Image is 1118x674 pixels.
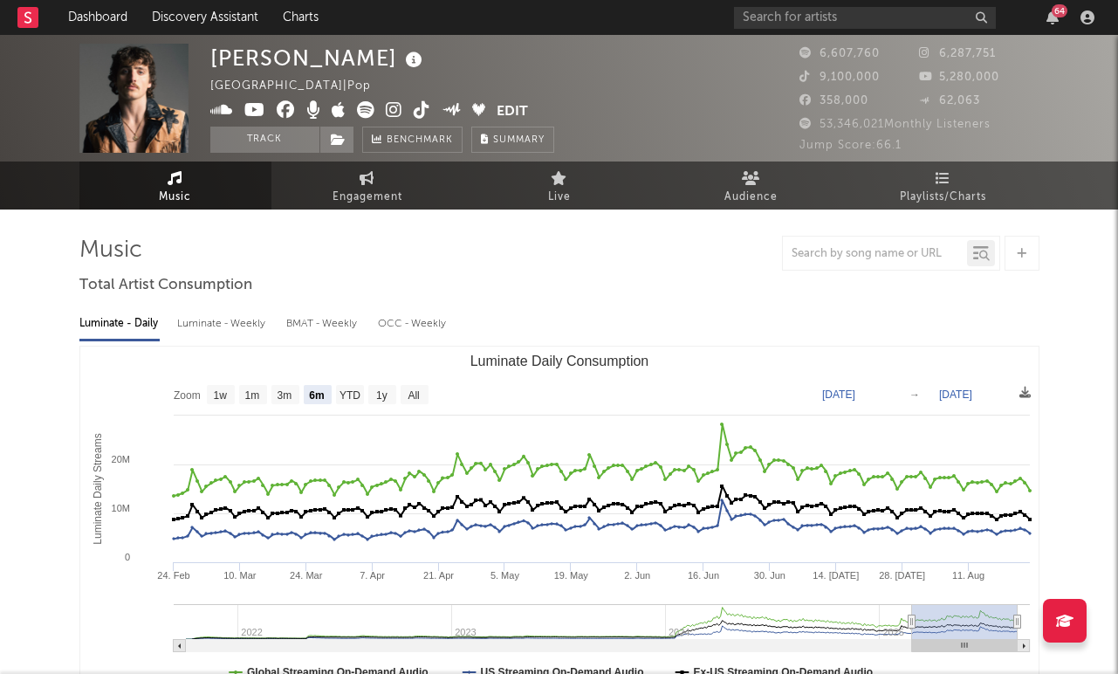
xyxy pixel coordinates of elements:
[734,7,996,29] input: Search for artists
[339,389,360,402] text: YTD
[362,127,463,153] a: Benchmark
[553,570,588,581] text: 19. May
[333,187,402,208] span: Engagement
[286,309,360,339] div: BMAT - Weekly
[951,570,984,581] text: 11. Aug
[124,552,129,562] text: 0
[724,187,778,208] span: Audience
[919,72,999,83] span: 5,280,000
[1052,4,1067,17] div: 64
[1046,10,1059,24] button: 64
[111,503,129,513] text: 10M
[490,570,519,581] text: 5. May
[309,389,324,402] text: 6m
[210,44,427,72] div: [PERSON_NAME]
[909,389,920,401] text: →
[471,127,554,153] button: Summary
[79,309,160,339] div: Luminate - Daily
[244,389,259,402] text: 1m
[111,454,129,464] text: 20M
[387,130,453,151] span: Benchmark
[919,48,996,59] span: 6,287,751
[174,389,201,402] text: Zoom
[687,570,718,581] text: 16. Jun
[799,119,991,130] span: 53,346,021 Monthly Listeners
[157,570,189,581] text: 24. Feb
[159,187,191,208] span: Music
[223,570,257,581] text: 10. Mar
[655,162,847,210] a: Audience
[210,127,319,153] button: Track
[91,433,103,544] text: Luminate Daily Streams
[753,570,785,581] text: 30. Jun
[79,275,252,296] span: Total Artist Consumption
[879,570,925,581] text: 28. [DATE]
[177,309,269,339] div: Luminate - Weekly
[408,389,419,402] text: All
[799,140,902,151] span: Jump Score: 66.1
[799,72,880,83] span: 9,100,000
[548,187,571,208] span: Live
[376,389,388,402] text: 1y
[847,162,1039,210] a: Playlists/Charts
[799,48,880,59] span: 6,607,760
[900,187,986,208] span: Playlists/Charts
[919,95,980,107] span: 62,063
[497,101,528,123] button: Edit
[360,570,385,581] text: 7. Apr
[939,389,972,401] text: [DATE]
[271,162,463,210] a: Engagement
[277,389,292,402] text: 3m
[423,570,454,581] text: 21. Apr
[822,389,855,401] text: [DATE]
[799,95,868,107] span: 358,000
[463,162,655,210] a: Live
[290,570,323,581] text: 24. Mar
[813,570,859,581] text: 14. [DATE]
[624,570,650,581] text: 2. Jun
[213,389,227,402] text: 1w
[493,135,545,145] span: Summary
[783,247,967,261] input: Search by song name or URL
[470,354,648,368] text: Luminate Daily Consumption
[210,76,391,97] div: [GEOGRAPHIC_DATA] | Pop
[79,162,271,210] a: Music
[378,309,448,339] div: OCC - Weekly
